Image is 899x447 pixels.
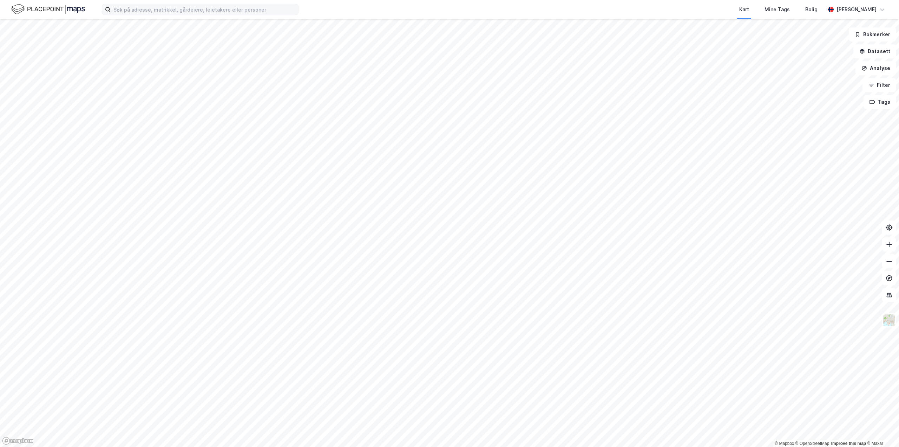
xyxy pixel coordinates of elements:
iframe: Chat Widget [864,413,899,447]
div: Mine Tags [765,5,790,14]
input: Søk på adresse, matrikkel, gårdeiere, leietakere eller personer [111,4,298,15]
div: Kontrollprogram for chat [864,413,899,447]
div: Bolig [805,5,818,14]
img: logo.f888ab2527a4732fd821a326f86c7f29.svg [11,3,85,15]
div: [PERSON_NAME] [836,5,877,14]
div: Kart [739,5,749,14]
